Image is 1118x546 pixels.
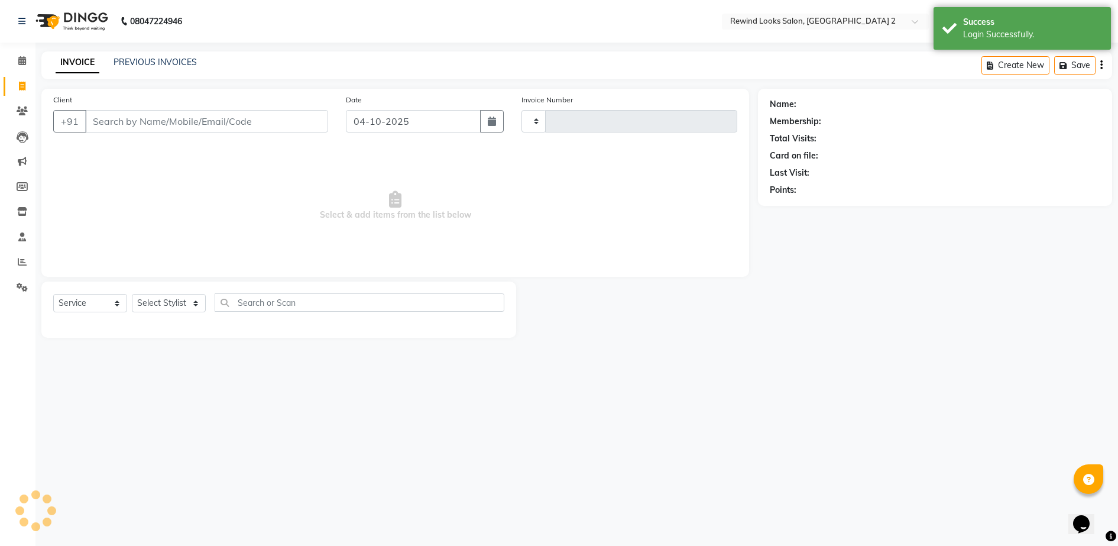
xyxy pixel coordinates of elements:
[981,56,1049,75] button: Create New
[963,16,1102,28] div: Success
[770,98,796,111] div: Name:
[30,5,111,38] img: logo
[770,133,816,145] div: Total Visits:
[1054,56,1096,75] button: Save
[770,115,821,128] div: Membership:
[521,95,573,105] label: Invoice Number
[114,57,197,67] a: PREVIOUS INVOICES
[215,293,504,312] input: Search or Scan
[53,110,86,133] button: +91
[85,110,328,133] input: Search by Name/Mobile/Email/Code
[1068,499,1106,534] iframe: chat widget
[53,147,737,265] span: Select & add items from the list below
[770,184,796,196] div: Points:
[770,167,809,179] div: Last Visit:
[770,150,818,162] div: Card on file:
[53,95,72,105] label: Client
[346,95,362,105] label: Date
[130,5,182,38] b: 08047224946
[56,52,99,73] a: INVOICE
[963,28,1102,41] div: Login Successfully.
